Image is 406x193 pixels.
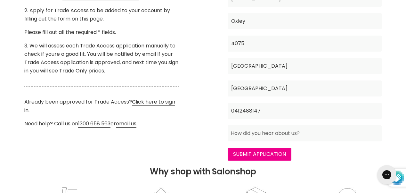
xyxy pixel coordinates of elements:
[78,120,110,128] a: 1300 658 563
[24,6,179,23] p: 2. Apply for Trade Access to be added to your account by filling out the form on this page.
[24,98,179,114] p: Already been approved for Trade Access? .
[24,120,179,128] p: Need help? Call us on or .
[374,163,400,187] iframe: Gorgias live chat messenger
[24,42,179,75] p: 3. We will assess each Trade Access application manually to check if youre a good fit. You will b...
[116,120,136,128] a: email us
[228,148,291,161] input: Submit Application
[24,98,175,114] a: Click here to sign in
[24,28,179,37] p: Please fill out all the required * fields.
